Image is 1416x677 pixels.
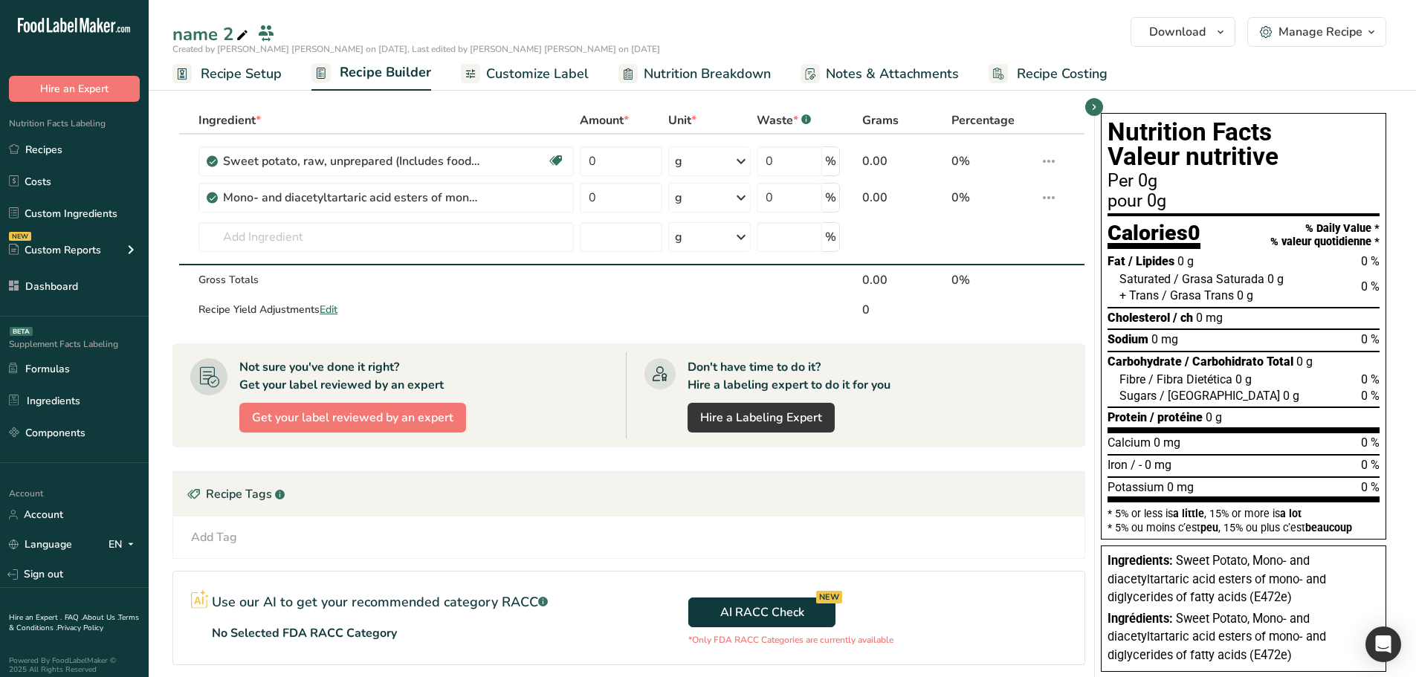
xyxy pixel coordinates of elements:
span: / Lipides [1128,254,1174,268]
a: Terms & Conditions . [9,612,139,633]
span: 0 g [1283,389,1299,403]
span: 0 mg [1145,458,1171,472]
span: 0 g [1237,288,1253,302]
span: / [GEOGRAPHIC_DATA] [1160,389,1280,403]
div: BETA [10,327,33,336]
div: EN [109,536,140,554]
span: a lot [1280,508,1302,519]
span: Ingredients: [1108,554,1173,568]
div: Waste [757,111,811,129]
div: Mono- and diacetyltartaric acid esters of mono- and diglycerides of fatty acids (E472e) [223,189,483,207]
span: Protein [1108,410,1147,424]
span: peu [1200,522,1218,534]
div: 0% [951,189,1034,207]
span: 0 g [1267,272,1284,286]
div: g [675,152,682,170]
div: 0% [951,271,1034,289]
section: * 5% or less is , 15% or more is [1108,502,1380,533]
div: Recipe Tags [173,472,1084,516]
span: / Carbohidrato Total [1185,354,1293,369]
a: Privacy Policy [57,623,103,633]
h1: Nutrition Facts Valeur nutritive [1108,120,1380,169]
span: / Fibra Dietética [1148,372,1232,386]
button: Download [1131,17,1235,47]
div: 0.00 [862,152,945,170]
span: 0 g [1296,354,1313,369]
span: Fat [1108,254,1125,268]
a: Hire a Labeling Expert [688,403,835,433]
span: Customize Label [486,64,589,84]
div: g [675,228,682,246]
div: Recipe Yield Adjustments [198,302,574,317]
span: a little [1173,508,1204,519]
span: Sodium [1108,332,1148,346]
span: 0 % [1361,332,1380,346]
div: Per 0g [1108,172,1380,190]
span: 0 % [1361,480,1380,494]
div: Powered By FoodLabelMaker © 2025 All Rights Reserved [9,656,140,674]
input: Add Ingredient [198,222,574,252]
div: * 5% ou moins c’est , 15% ou plus c’est [1108,522,1380,533]
span: Saturated [1119,272,1171,286]
span: Cholesterol [1108,311,1170,325]
span: 0 [1188,220,1200,245]
span: Created by [PERSON_NAME] [PERSON_NAME] on [DATE], Last edited by [PERSON_NAME] [PERSON_NAME] on [... [172,43,660,55]
a: FAQ . [65,612,83,623]
span: / Grasa Trans [1162,288,1234,302]
div: Sweet potato, raw, unprepared (Includes foods for USDA's Food Distribution Program) [223,152,483,170]
div: Custom Reports [9,242,101,258]
span: / protéine [1150,410,1203,424]
span: Grams [862,111,899,129]
div: 0% [951,152,1034,170]
div: Don't have time to do it? Hire a labeling expert to do it for you [688,358,890,394]
span: beaucoup [1305,522,1352,534]
button: Get your label reviewed by an expert [239,403,466,433]
div: Not sure you've done it right? Get your label reviewed by an expert [239,358,444,394]
span: Download [1149,23,1206,41]
span: 0 g [1206,410,1222,424]
span: Calcium [1108,435,1151,450]
div: Open Intercom Messenger [1365,626,1401,662]
span: 0 % [1361,458,1380,472]
div: 0 [862,301,945,319]
span: Iron [1108,458,1128,472]
span: Amount [580,111,629,129]
span: Nutrition Breakdown [644,64,771,84]
a: Recipe Builder [311,56,431,91]
div: Manage Recipe [1278,23,1362,41]
div: pour 0g [1108,192,1380,210]
div: Gross Totals [198,272,574,288]
div: NEW [816,591,842,603]
div: Calories [1108,222,1200,250]
span: Notes & Attachments [826,64,959,84]
span: 0 mg [1167,480,1194,494]
span: Edit [320,302,337,317]
div: % Daily Value * % valeur quotidienne * [1270,222,1380,248]
span: 0 % [1361,279,1380,294]
span: 0 % [1361,254,1380,268]
a: Recipe Setup [172,57,282,91]
span: 0 mg [1154,435,1180,450]
span: Ingredient [198,111,261,129]
span: / Grasa Saturada [1174,272,1264,286]
span: 0 g [1177,254,1194,268]
span: + Trans [1119,288,1159,302]
span: / ch [1173,311,1193,325]
span: Recipe Setup [201,64,282,84]
span: Ingrédients: [1108,612,1173,626]
span: 0 mg [1151,332,1178,346]
span: Recipe Builder [340,62,431,82]
span: Unit [668,111,696,129]
a: Customize Label [461,57,589,91]
button: Manage Recipe [1247,17,1386,47]
p: No Selected FDA RACC Category [212,624,397,642]
div: g [675,189,682,207]
span: Fibre [1119,372,1145,386]
span: Potassium [1108,480,1164,494]
span: AI RACC Check [720,603,804,621]
p: Use our AI to get your recommended category RACC [212,592,548,612]
div: name 2 [172,21,251,48]
span: Recipe Costing [1017,64,1108,84]
a: Hire an Expert . [9,612,62,623]
span: 0 mg [1196,311,1223,325]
